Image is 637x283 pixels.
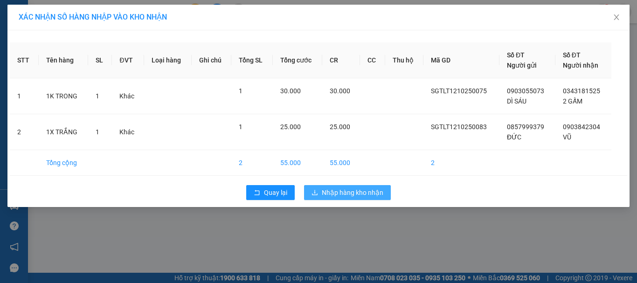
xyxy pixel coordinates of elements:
[603,5,630,31] button: Close
[96,92,99,100] span: 1
[192,42,232,78] th: Ghi chú
[322,42,360,78] th: CR
[507,97,526,105] span: DÌ SÁU
[431,123,487,131] span: SGTLT1210250083
[322,187,383,198] span: Nhập hàng kho nhận
[112,78,144,114] td: Khác
[273,42,322,78] th: Tổng cước
[507,123,544,131] span: 0857999379
[507,87,544,95] span: 0903055073
[144,42,192,78] th: Loại hàng
[10,114,39,150] td: 2
[280,123,301,131] span: 25.000
[39,42,88,78] th: Tên hàng
[423,150,499,176] td: 2
[507,62,537,69] span: Người gửi
[10,78,39,114] td: 1
[312,189,318,197] span: download
[304,185,391,200] button: downloadNhập hàng kho nhận
[239,123,242,131] span: 1
[330,87,350,95] span: 30.000
[19,13,167,21] span: XÁC NHẬN SỐ HÀNG NHẬP VÀO KHO NHẬN
[239,87,242,95] span: 1
[264,187,287,198] span: Quay lại
[39,78,88,114] td: 1K TRONG
[563,51,581,59] span: Số ĐT
[613,14,620,21] span: close
[254,189,260,197] span: rollback
[10,42,39,78] th: STT
[431,87,487,95] span: SGTLT1210250075
[360,42,385,78] th: CC
[112,114,144,150] td: Khác
[385,42,423,78] th: Thu hộ
[112,42,144,78] th: ĐVT
[273,150,322,176] td: 55.000
[231,150,273,176] td: 2
[423,42,499,78] th: Mã GD
[88,42,112,78] th: SL
[231,42,273,78] th: Tổng SL
[563,133,571,141] span: VŨ
[39,114,88,150] td: 1X TRẮNG
[563,87,600,95] span: 0343181525
[563,123,600,131] span: 0903842304
[246,185,295,200] button: rollbackQuay lại
[563,62,598,69] span: Người nhận
[563,97,582,105] span: 2 GẤM
[507,133,521,141] span: ĐỨC
[96,128,99,136] span: 1
[322,150,360,176] td: 55.000
[280,87,301,95] span: 30.000
[39,150,88,176] td: Tổng cộng
[507,51,525,59] span: Số ĐT
[330,123,350,131] span: 25.000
